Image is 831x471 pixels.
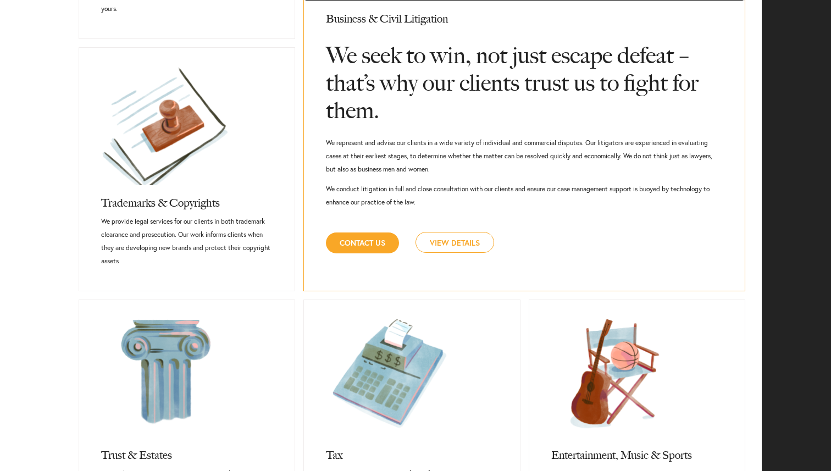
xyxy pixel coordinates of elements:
p: We provide legal services for our clients in both trademark clearance and prosecution. Our work i... [101,215,273,268]
h3: Tax [326,437,497,467]
a: Contact Us [326,232,399,253]
h3: Trademarks & Copyrights [101,185,273,215]
h3: Entertainment, Music & Sports [551,437,723,467]
a: Business & Civil LitigationWe seek to win, not just escape defeat – that’s why our clients trust ... [304,1,745,232]
p: We conduct litigation in full and close consultation with our clients and ensure our case managem... [326,182,723,209]
a: Trademarks & CopyrightsWe provide legal services for our clients in both trademark clearance and ... [79,185,295,291]
h3: Business & Civil Litigation [326,1,723,31]
h3: Trust & Estates [101,437,273,467]
a: View Details [416,232,494,253]
h4: We seek to win, not just escape defeat – that’s why our clients trust us to fight for them. [326,31,723,130]
p: We represent and advise our clients in a wide variety of individual and commercial disputes. Our ... [326,136,723,176]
